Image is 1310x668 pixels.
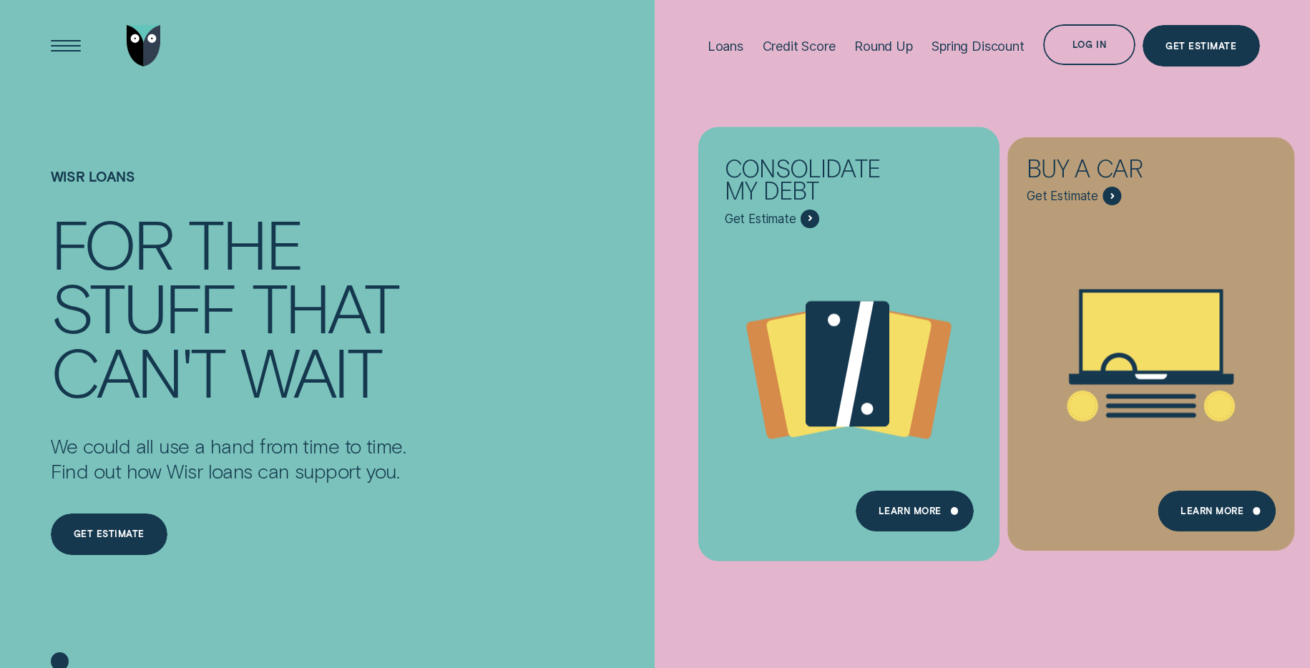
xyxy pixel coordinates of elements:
[932,38,1024,54] div: Spring Discount
[725,157,908,210] div: Consolidate my debt
[1158,491,1276,532] a: Learn More
[1143,25,1259,67] a: Get Estimate
[856,491,974,532] a: Learn more
[1027,157,1210,187] div: Buy a car
[252,275,398,338] div: that
[763,38,836,54] div: Credit Score
[51,169,406,211] h1: Wisr loans
[51,514,167,555] a: Get estimate
[1043,24,1135,66] button: Log in
[51,211,172,275] div: For
[51,433,406,483] p: We could all use a hand from time to time. Find out how Wisr loans can support you.
[1007,137,1294,539] a: Buy a car - Learn more
[705,137,992,539] a: Consolidate my debt - Learn more
[127,25,161,67] img: Wisr
[188,211,301,275] div: the
[854,38,913,54] div: Round Up
[51,211,406,403] h4: For the stuff that can't wait
[45,25,87,67] button: Open Menu
[725,211,796,226] span: Get Estimate
[240,339,381,403] div: wait
[708,38,743,54] div: Loans
[51,275,235,338] div: stuff
[1027,188,1098,203] span: Get Estimate
[51,339,224,403] div: can't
